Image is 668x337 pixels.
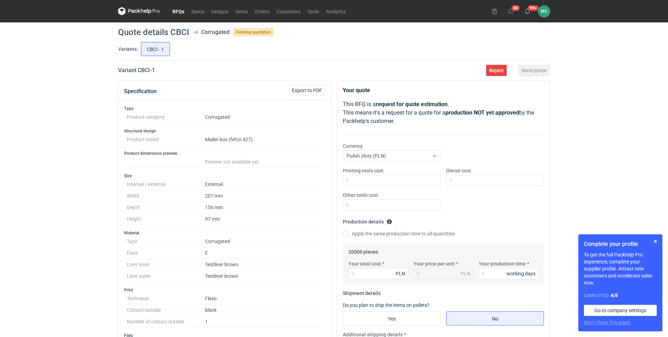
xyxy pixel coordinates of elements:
h3: Product dimensions preview [124,151,325,156]
button: 99+ [522,6,533,17]
strong: Your quote [343,87,370,94]
dt: Technique [127,293,205,304]
a: Tools [304,7,322,15]
a: Analytics [322,7,349,15]
dd: 207 mm [205,190,322,202]
dt: Liner inner [127,259,205,270]
button: Specification [124,83,157,100]
span: Polish złoty (PLN) [347,153,386,159]
input: 0 [479,268,538,279]
span: Export to PDF [292,88,322,93]
div: working days [506,270,536,277]
a: RFQs [169,7,188,15]
h1: Complete your profile [584,240,657,248]
h3: Structural design [124,128,325,134]
div: Corrugated [201,28,230,36]
dd: 156 mm [205,202,322,213]
label: Variants: [118,46,138,53]
strong: 4 / 8 [611,293,618,298]
dt: Type [127,236,205,247]
a: Go to company settings [584,305,657,316]
input: 0 [343,175,441,186]
label: Yes [343,311,441,325]
input: 0 [348,268,408,279]
dd: Mailer box (fefco 427) [205,134,322,145]
label: CBCI - 1 [141,42,170,56]
dt: Number of colours outside [127,316,205,328]
dt: Liner outer [127,270,205,282]
dd: Flexo [205,293,322,304]
strong: production NOT yet approved [445,109,519,116]
label: Printing tools cost [343,167,383,174]
input: 0 [446,175,544,186]
dd: Corrugated [205,111,322,123]
legend: Shipment details [343,288,381,296]
a: Designs [208,7,232,15]
strong: request for quote estimation [376,101,448,108]
legend: 20000 pieces [348,246,378,255]
h3: Material [124,230,325,236]
dt: Flute [127,247,205,259]
div: Marta Czupryniak [538,6,550,17]
label: Diecut cost [446,167,471,174]
a: Customers [273,7,304,15]
dd: 97 mm [205,213,322,225]
button: Don’t show this again [584,319,630,326]
dd: External [205,179,322,190]
div: PLN [461,270,470,277]
label: Your production time [479,260,526,267]
a: Specs [188,7,208,15]
dt: Width [127,190,205,202]
button: Skip for now [651,237,660,246]
label: Do you plan to ship the items on pallets? [343,302,430,308]
h3: Print [124,287,325,293]
button: Send quote [518,65,550,76]
div: Completed: [584,292,657,299]
dt: Internal / external [127,179,205,190]
dd: 1 [205,316,322,328]
dt: Depth [127,202,205,213]
span: Send quote [522,68,547,73]
p: This RFQ is a . This means it's a request for a quote for a by the Packhelp's customer. [343,100,544,125]
button: MC [538,6,550,17]
h2: Variant CBCI - 1 [118,66,155,75]
h3: Type [124,106,325,111]
svg: Packhelp Pro [118,7,160,15]
button: Reject [486,65,507,76]
input: 0 [343,199,441,211]
dd: black [205,304,322,316]
legend: Production details [343,216,392,225]
div: PLN [396,270,405,277]
span: Reject [489,68,504,73]
dd: Corrugated [205,236,322,247]
label: Currency [343,143,363,150]
label: Apply the same production time to all quantities [343,230,455,237]
a: Items [232,7,251,15]
label: No [446,311,544,325]
dd: Testliner brown [205,259,322,270]
dd: Testliner brown [205,270,322,282]
p: To get the full Packhelp Pro experience, complete your supplier profile. Attract new customers an... [584,251,657,286]
dd: E [205,247,322,259]
h3: Size [124,173,325,179]
label: Your price per unit [414,260,455,267]
label: Other tools cost [343,192,378,199]
h1: Quote details CBCI [118,28,189,36]
dt: Product model [127,134,205,145]
button: 40 [505,6,517,17]
span: Preview not available yet. [205,159,260,165]
a: Orders [251,7,273,15]
span: Pending quotation [233,28,274,36]
button: Export to PDF [289,85,325,96]
dt: Height [127,213,205,225]
dt: Colours outside [127,304,205,316]
label: Your total cost [348,260,381,267]
dt: Product category [127,111,205,123]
